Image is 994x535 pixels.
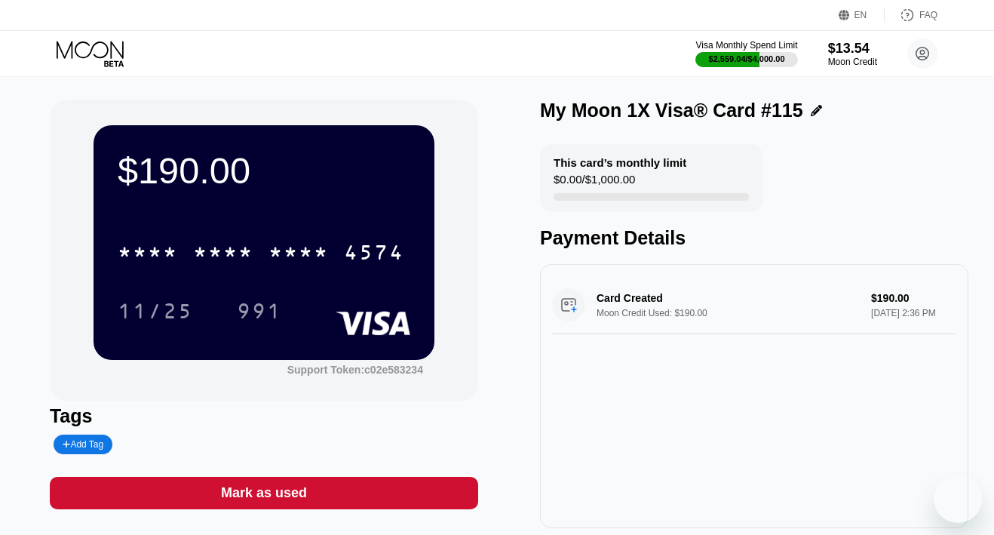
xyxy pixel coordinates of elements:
[540,227,968,249] div: Payment Details
[828,41,877,67] div: $13.54Moon Credit
[554,173,635,193] div: $0.00 / $1,000.00
[828,41,877,57] div: $13.54
[63,439,103,450] div: Add Tag
[118,301,193,325] div: 11/25
[287,364,423,376] div: Support Token: c02e583234
[934,475,982,523] iframe: Кнопка запуска окна обмена сообщениями
[695,40,797,67] div: Visa Monthly Spend Limit$2,559.04/$4,000.00
[221,484,307,502] div: Mark as used
[225,292,293,330] div: 991
[709,54,785,63] div: $2,559.04 / $4,000.00
[50,477,478,509] div: Mark as used
[50,405,478,427] div: Tags
[344,242,404,266] div: 4574
[554,156,686,169] div: This card’s monthly limit
[287,364,423,376] div: Support Token:c02e583234
[118,149,410,192] div: $190.00
[695,40,797,51] div: Visa Monthly Spend Limit
[839,8,885,23] div: EN
[854,10,867,20] div: EN
[828,57,877,67] div: Moon Credit
[237,301,282,325] div: 991
[54,435,112,454] div: Add Tag
[540,100,803,121] div: My Moon 1X Visa® Card #115
[106,292,204,330] div: 11/25
[919,10,937,20] div: FAQ
[885,8,937,23] div: FAQ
